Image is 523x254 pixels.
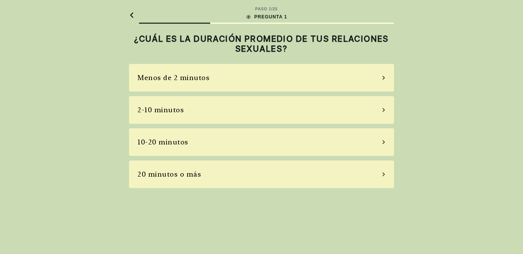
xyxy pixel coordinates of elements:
[137,170,201,178] font: 20 minutos o más
[137,106,184,114] font: 2-10 minutos
[273,7,278,11] font: 25
[134,34,389,54] font: ¿CUÁL ES LA DURACIÓN PROMEDIO DE TUS RELACIONES SEXUALES?
[137,138,188,146] font: 10-20 minutos
[271,7,273,11] font: /
[255,7,268,11] font: PASO
[137,74,209,82] font: Menos de 2 minutos
[254,14,287,20] font: PREGUNTA 1
[269,7,271,11] font: 1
